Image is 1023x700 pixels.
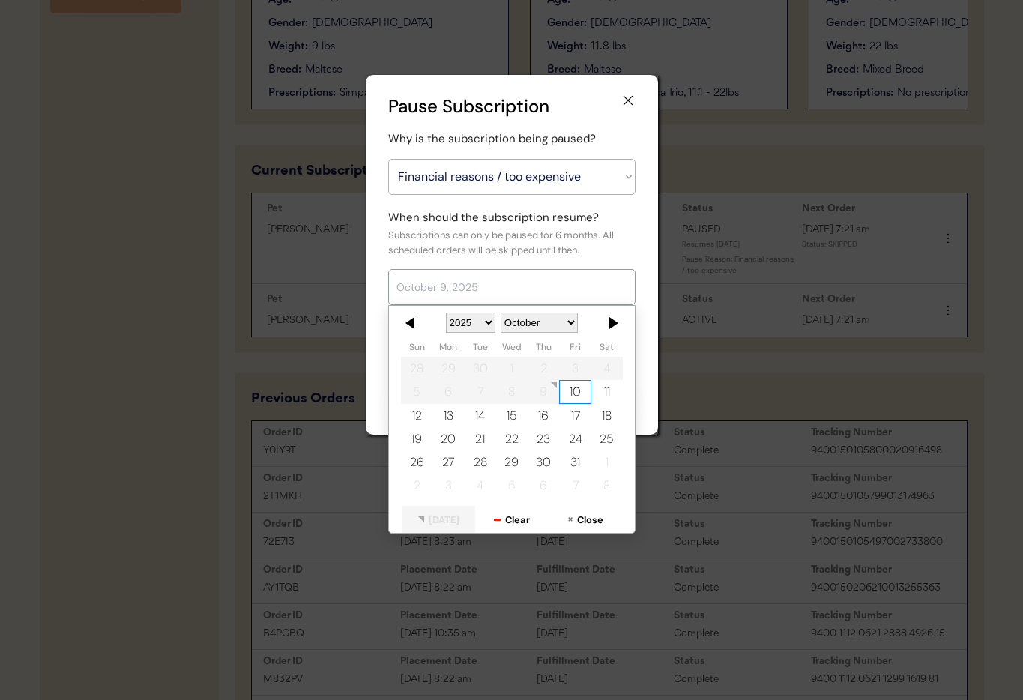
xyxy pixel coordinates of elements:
[495,450,527,474] div: October 29, 2025
[528,404,559,427] div: October 16, 2025
[591,380,622,403] div: October 11, 2025
[388,269,636,305] input: October 9, 2025
[401,342,432,357] th: Sunday
[559,427,591,450] div: October 24, 2025
[591,474,622,497] div: November 8, 2025
[495,357,527,380] div: October 1, 2025
[432,404,464,427] div: October 13, 2025
[528,380,559,403] div: October 9, 2025
[559,342,591,357] th: Friday
[495,342,527,357] th: Wednesday
[528,342,559,357] th: Thursday
[464,450,495,474] div: October 28, 2025
[401,450,432,474] div: October 26, 2025
[495,404,527,427] div: October 15, 2025
[445,313,495,333] select: Select a year
[528,357,559,380] div: October 2, 2025
[464,380,495,403] div: October 7, 2025
[432,474,464,497] div: November 3, 2025
[559,357,591,380] div: October 3, 2025
[591,404,622,427] div: October 18, 2025
[464,404,495,427] div: October 14, 2025
[495,474,527,497] div: November 5, 2025
[591,342,622,357] th: Saturday
[388,132,596,147] div: Why is the subscription being paused?
[591,427,622,450] div: October 25, 2025
[548,506,621,533] button: Close
[402,506,475,533] button: [DATE]
[495,427,527,450] div: October 22, 2025
[528,474,559,497] div: November 6, 2025
[528,450,559,474] div: October 30, 2025
[464,342,495,357] th: Tuesday
[464,357,495,380] div: September 30, 2025
[464,474,495,497] div: November 4, 2025
[401,474,432,497] div: November 2, 2025
[401,427,432,450] div: October 19, 2025
[401,357,432,380] div: September 28, 2025
[432,450,464,474] div: October 27, 2025
[464,427,495,450] div: October 21, 2025
[388,211,599,226] div: When should the subscription resume?
[528,427,559,450] div: October 23, 2025
[432,380,464,403] div: October 6, 2025
[495,380,527,403] div: October 8, 2025
[559,450,591,474] div: October 31, 2025
[388,228,636,257] div: Subscriptions can only be paused for 6 months. All scheduled orders will be skipped until then.
[432,427,464,450] div: October 20, 2025
[432,342,464,357] th: Monday
[432,357,464,380] div: September 29, 2025
[559,404,591,427] div: October 17, 2025
[591,357,622,380] div: October 4, 2025
[559,474,591,497] div: November 7, 2025
[475,506,549,533] button: Clear
[559,380,591,403] div: October 10, 2025
[401,380,432,403] div: October 5, 2025
[500,313,578,333] select: Select a month
[388,93,621,120] div: Pause Subscription
[401,404,432,427] div: October 12, 2025
[591,450,622,474] div: November 1, 2025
